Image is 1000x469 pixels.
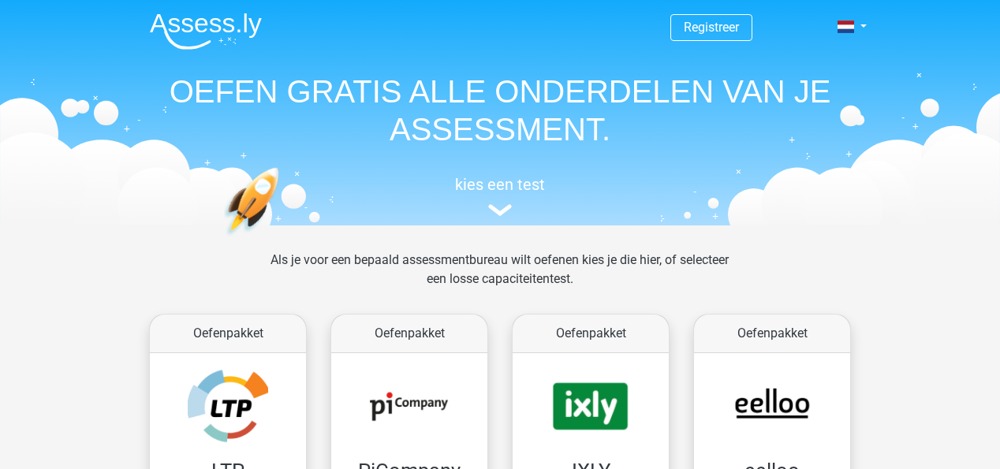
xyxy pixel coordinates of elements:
[258,251,741,307] div: Als je voor een bepaald assessmentbureau wilt oefenen kies je die hier, of selecteer een losse ca...
[137,175,863,194] h5: kies een test
[224,167,340,310] img: oefenen
[684,20,739,35] a: Registreer
[137,175,863,217] a: kies een test
[137,73,863,148] h1: OEFEN GRATIS ALLE ONDERDELEN VAN JE ASSESSMENT.
[150,13,262,50] img: Assessly
[488,204,512,216] img: assessment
